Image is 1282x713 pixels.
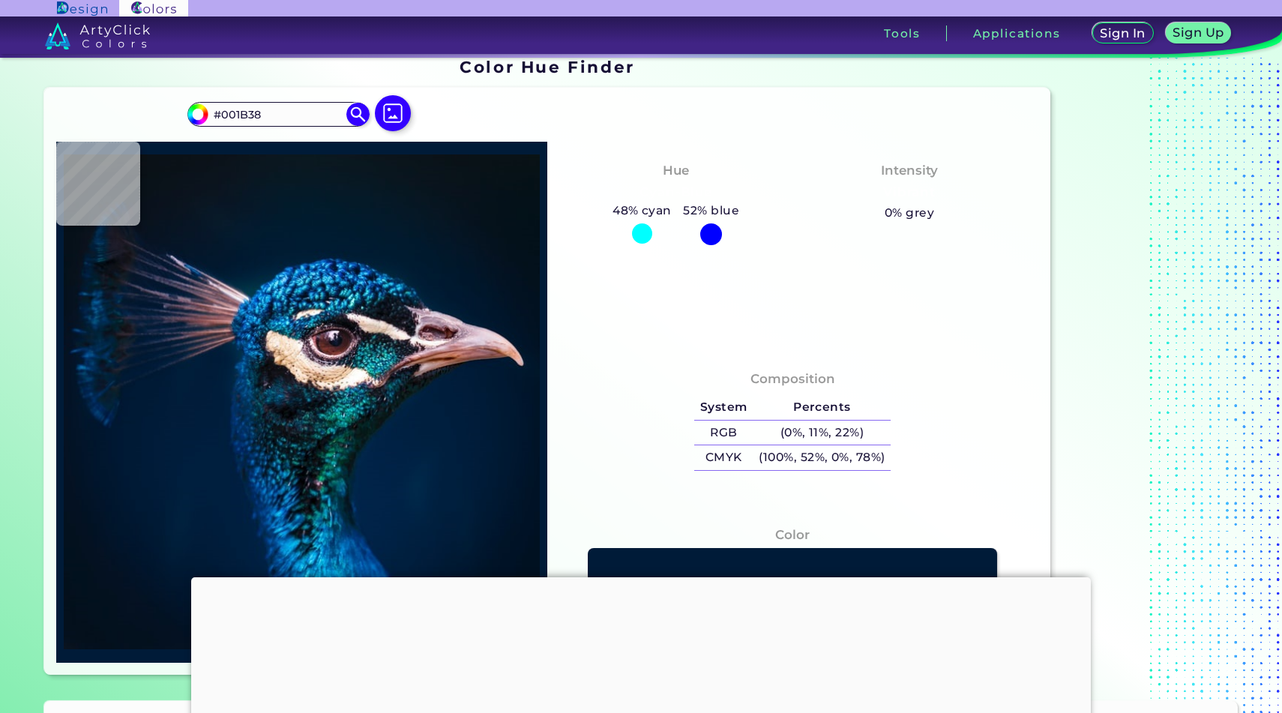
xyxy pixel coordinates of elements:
[1172,26,1224,39] h5: Sign Up
[460,55,634,78] h1: Color Hue Finder
[375,95,411,131] img: icon picture
[885,203,934,223] h5: 0% grey
[753,445,891,470] h5: (100%, 52%, 0%, 78%)
[884,28,921,39] h3: Tools
[753,421,891,445] h5: (0%, 11%, 22%)
[1100,27,1146,40] h5: Sign In
[45,22,151,49] img: logo_artyclick_colors_white.svg
[1056,52,1244,681] iframe: Advertisement
[678,201,745,220] h5: 52% blue
[750,368,835,390] h4: Composition
[694,445,753,470] h5: CMYK
[881,160,938,181] h4: Intensity
[1092,22,1154,44] a: Sign In
[208,104,348,124] input: type color..
[346,103,369,125] img: icon search
[607,201,677,220] h5: 48% cyan
[694,421,753,445] h5: RGB
[57,1,107,16] img: ArtyClick Design logo
[634,184,718,202] h3: Cyan-Blue
[663,160,689,181] h4: Hue
[973,28,1061,39] h3: Applications
[694,395,753,420] h5: System
[64,149,540,655] img: img_pavlin.jpg
[1165,22,1232,44] a: Sign Up
[775,524,810,546] h4: Color
[877,184,942,202] h3: Vibrant
[753,395,891,420] h5: Percents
